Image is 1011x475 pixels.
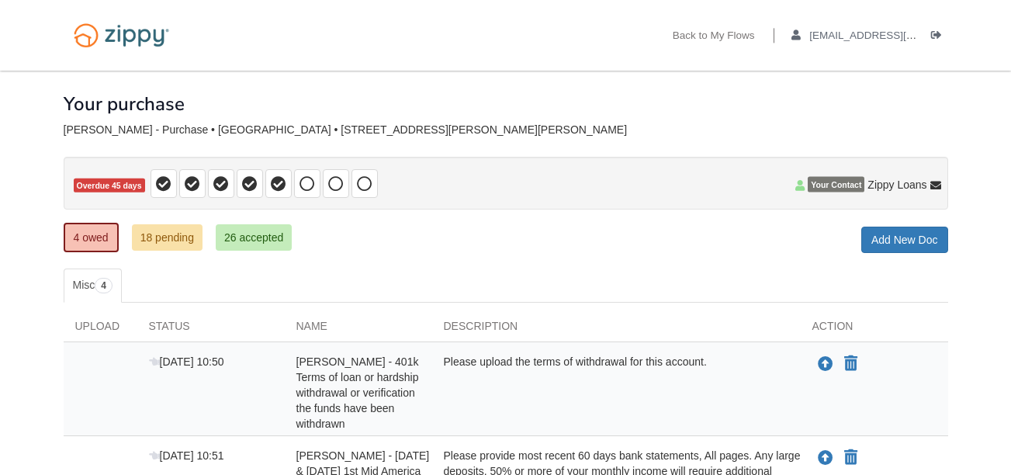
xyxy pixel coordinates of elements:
[137,318,285,342] div: Status
[216,224,292,251] a: 26 accepted
[791,29,988,45] a: edit profile
[64,94,185,114] h1: Your purchase
[808,177,864,192] span: Your Contact
[95,278,113,293] span: 4
[285,318,432,342] div: Name
[432,318,801,342] div: Description
[149,449,224,462] span: [DATE] 10:51
[801,318,948,342] div: Action
[931,29,948,45] a: Log out
[64,269,122,303] a: Misc
[843,355,859,373] button: Declare Andrea Reinhart - 401k Terms of loan or hardship withdrawal or verification the funds hav...
[64,123,948,137] div: [PERSON_NAME] - Purchase • [GEOGRAPHIC_DATA] • [STREET_ADDRESS][PERSON_NAME][PERSON_NAME]
[64,16,179,55] img: Logo
[816,354,835,374] button: Upload Andrea Reinhart - 401k Terms of loan or hardship withdrawal or verification the funds have...
[149,355,224,368] span: [DATE] 10:50
[861,227,948,253] a: Add New Doc
[64,223,119,252] a: 4 owed
[132,224,203,251] a: 18 pending
[673,29,755,45] a: Back to My Flows
[843,449,859,467] button: Declare Andrea Reinhart - June & July 2025 1st Mid America CU statements - Transaction history fr...
[867,177,926,192] span: Zippy Loans
[809,29,987,41] span: andcook84@outlook.com
[816,448,835,468] button: Upload Andrea Reinhart - June & July 2025 1st Mid America CU statements - Transaction history fro...
[64,318,137,342] div: Upload
[432,354,801,432] div: Please upload the terms of withdrawal for this account.
[74,179,145,193] span: Overdue 45 days
[296,355,419,430] span: [PERSON_NAME] - 401k Terms of loan or hardship withdrawal or verification the funds have been wit...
